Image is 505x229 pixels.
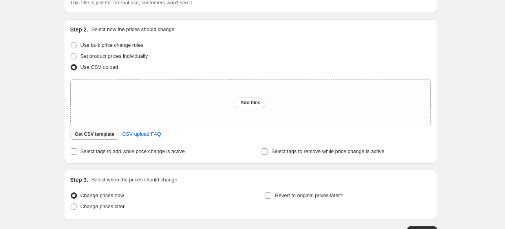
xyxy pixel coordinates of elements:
button: Get CSV template [70,129,119,140]
button: Add files [236,97,265,108]
span: Change prices now [81,192,124,198]
span: Use CSV upload [81,64,118,70]
span: Select tags to remove while price change is active [271,148,384,154]
span: Select tags to add while price change is active [81,148,185,154]
span: Get CSV template [75,131,115,137]
span: CSV upload FAQ [122,130,161,138]
span: Use bulk price change rules [81,42,143,48]
span: Change prices later [81,203,125,209]
span: Add files [240,100,260,106]
h2: Step 3. [70,176,88,184]
span: Revert to original prices later? [275,192,343,198]
span: Set product prices individually [81,53,148,59]
a: CSV upload FAQ [117,128,166,140]
p: Select how the prices should change [91,26,174,33]
p: Select when the prices should change [91,176,177,184]
h2: Step 2. [70,26,88,33]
